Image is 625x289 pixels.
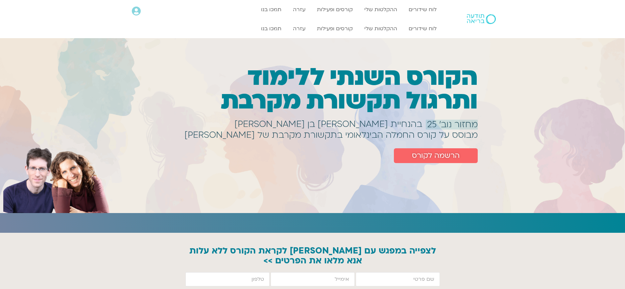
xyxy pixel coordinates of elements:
[258,3,285,16] a: תמכו בנו
[412,152,460,160] span: הרשמה לקורס
[405,22,440,35] a: לוח שידורים
[271,272,355,286] input: אימייל
[171,246,454,266] h2: לצפייה במפגש עם [PERSON_NAME] לקראת הקורס ללא עלות אנא מלאו את הפרטים >>
[258,22,285,35] a: תמכו בנו
[184,134,478,136] h1: מבוסס על קורס החמלה הבינלאומי בתקשורת מקרבת של [PERSON_NAME]
[427,120,478,130] span: מחזור נוב׳ 25
[394,148,478,163] a: הרשמה לקורס
[290,22,309,35] a: עזרה
[361,22,400,35] a: ההקלטות שלי
[185,272,270,286] input: מותר להשתמש רק במספרים ותווי טלפון (#, -, *, וכו').
[356,272,440,286] input: שם פרטי
[405,3,440,16] a: לוח שידורים
[234,123,422,126] h1: בהנחיית [PERSON_NAME] בן [PERSON_NAME]
[467,14,496,24] img: תודעה בריאה
[290,3,309,16] a: עזרה
[164,65,478,113] h1: הקורס השנתי ללימוד ותרגול תקשורת מקרבת
[314,22,356,35] a: קורסים ופעילות
[361,3,400,16] a: ההקלטות שלי
[426,120,478,130] a: מחזור נוב׳ 25
[314,3,356,16] a: קורסים ופעילות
